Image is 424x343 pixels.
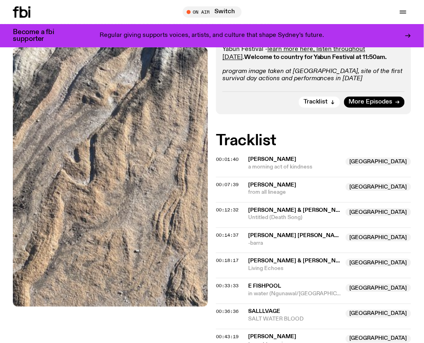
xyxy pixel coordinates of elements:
[216,308,238,315] span: 00:36:36
[248,164,341,171] span: a morning act of kindness
[344,97,405,108] a: More Episodes
[13,47,208,307] img: a close up of rocks at la perouse in so called sydney
[183,6,242,18] button: On AirSwitch
[346,335,411,343] span: [GEOGRAPHIC_DATA]
[248,189,341,197] span: from all lineage
[248,316,341,323] span: SALT WATER BLOOD
[222,46,365,60] a: learn more here, listen throughout [DATE]
[346,259,411,267] span: [GEOGRAPHIC_DATA]
[216,259,238,263] button: 00:18:17
[216,335,238,339] button: 00:43:19
[248,240,341,248] span: -barra
[216,156,238,163] span: 00:01:40
[216,183,238,187] button: 00:07:39
[216,310,238,314] button: 00:36:36
[216,207,238,213] span: 00:12:32
[100,32,324,39] p: Regular giving supports voices, artists, and culture that shape Sydney’s future.
[222,68,403,82] em: program image taken at [GEOGRAPHIC_DATA], site of the first survival day actions and performances...
[222,38,405,61] p: across [DATE] we're sharing our broadcast with Koori Radio for Yabun Festival - .
[248,183,296,188] span: [PERSON_NAME]
[346,183,411,191] span: [GEOGRAPHIC_DATA]
[248,157,296,162] span: [PERSON_NAME]
[244,54,387,61] strong: Welcome to country for Yabun Festival at 11:50am.
[216,232,238,239] span: 00:14:37
[346,284,411,292] span: [GEOGRAPHIC_DATA]
[216,158,238,162] button: 00:01:40
[216,258,238,264] span: 00:18:17
[248,208,351,213] span: [PERSON_NAME] & [PERSON_NAME]
[216,334,238,340] span: 00:43:19
[248,290,341,298] span: in water (Ngunawal/[GEOGRAPHIC_DATA]/[GEOGRAPHIC_DATA])
[346,208,411,216] span: [GEOGRAPHIC_DATA]
[248,284,281,289] span: e fishpool
[349,99,393,106] span: More Episodes
[346,233,411,242] span: [GEOGRAPHIC_DATA]
[216,283,238,289] span: 00:33:33
[346,310,411,318] span: [GEOGRAPHIC_DATA]
[13,29,64,43] h3: Become a fbi supporter
[216,182,238,188] span: 00:07:39
[216,208,238,213] button: 00:12:32
[216,284,238,288] button: 00:33:33
[299,97,340,108] button: Tracklist
[216,134,411,148] h2: Tracklist
[248,214,341,222] span: Untitled (Death Song)
[216,233,238,238] button: 00:14:37
[346,158,411,166] span: [GEOGRAPHIC_DATA]
[304,99,328,106] span: Tracklist
[248,258,351,264] span: [PERSON_NAME] & [PERSON_NAME]
[248,265,341,273] span: Living Echoes
[248,233,416,239] span: [PERSON_NAME] [PERSON_NAME] & Ensemble Offspring
[248,309,280,315] span: Salllvage
[248,334,296,340] span: [PERSON_NAME]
